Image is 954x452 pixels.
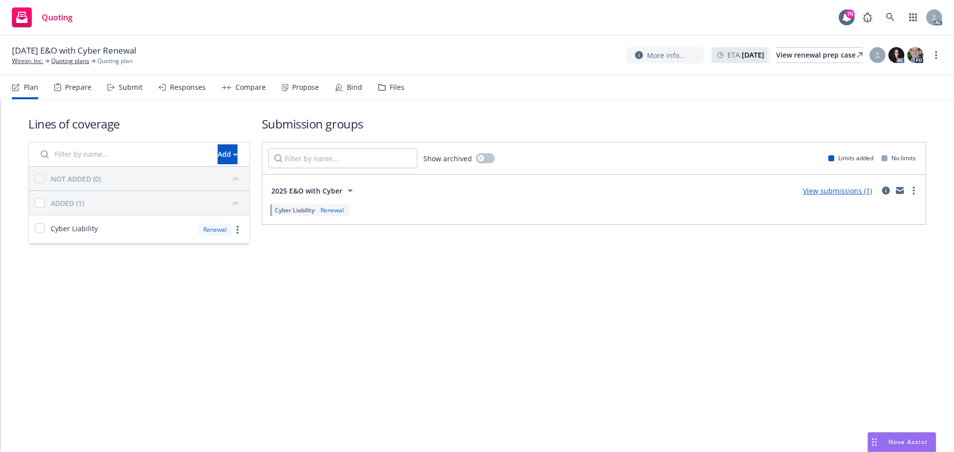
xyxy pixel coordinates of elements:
a: mail [894,185,906,196]
div: Compare [236,83,266,91]
div: 70 [846,9,855,18]
div: Propose [292,83,319,91]
a: circleInformation [880,185,892,196]
span: Cyber Liability [51,223,98,234]
a: Switch app [903,7,923,27]
div: Limits added [828,154,874,162]
div: Bind [347,83,362,91]
input: Filter by name... [35,144,212,164]
div: No limits [881,154,916,162]
div: Submit [119,83,143,91]
img: photo [907,47,923,63]
div: Files [390,83,404,91]
input: Filter by name... [268,148,417,168]
span: [DATE] E&O with Cyber Renewal [12,45,136,57]
a: more [930,49,942,61]
strong: [DATE] [742,50,764,60]
h1: Lines of coverage [28,116,250,132]
div: Responses [170,83,206,91]
div: Renewal [318,206,346,214]
div: NOT ADDED (0) [51,174,101,184]
span: Show archived [423,153,472,164]
a: View renewal prep case [776,47,863,63]
button: Nova Assist [868,432,936,452]
a: Winnin, Inc. [12,57,43,65]
div: Drag to move [868,433,880,452]
div: Prepare [65,83,91,91]
a: more [232,224,243,236]
a: Search [880,7,900,27]
a: Report a Bug [858,7,877,27]
img: photo [888,47,904,63]
a: Quoting plans [51,57,89,65]
a: View submissions (1) [803,186,872,195]
button: 2025 E&O with Cyber [268,181,359,200]
span: ETA : [727,50,764,60]
a: more [908,185,920,196]
button: More info... [627,47,704,64]
span: Quoting plan [97,57,133,65]
div: ADDED (1) [51,198,84,208]
h1: Submission groups [262,116,926,132]
div: Renewal [198,223,232,236]
button: ADDED (1) [51,195,243,211]
span: Nova Assist [888,438,928,446]
span: More info... [647,50,685,61]
button: NOT ADDED (0) [51,171,243,187]
span: Quoting [42,13,73,21]
span: 2025 E&O with Cyber [271,186,342,196]
div: View renewal prep case [776,48,863,63]
span: Cyber Liability [275,206,315,214]
div: Plan [24,83,38,91]
a: Quoting [8,3,77,31]
button: Add [218,144,238,164]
